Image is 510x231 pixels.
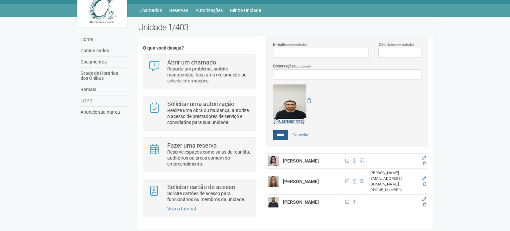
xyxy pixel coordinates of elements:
div: [PHONE_NUMBER] [369,187,418,193]
span: (opcional) [296,64,311,68]
a: Solicitar cartão de acesso Solicite cartões de acesso para funcionários ou membros da unidade. [148,184,250,202]
label: Celular [378,42,414,48]
strong: [PERSON_NAME] [283,179,319,184]
label: E-mail [273,42,307,48]
strong: Solicitar cartão de acesso [167,183,235,190]
strong: [PERSON_NAME] [283,158,319,164]
strong: Fazer uma reserva [167,142,217,149]
img: user.png [268,156,279,166]
img: user.png [268,197,279,207]
a: Excluir membro [423,161,426,166]
a: Excluir membro [423,182,426,186]
a: Chamados [139,6,162,15]
a: Minha Unidade [230,6,261,15]
strong: Abrir um chamado [167,59,216,66]
a: Carregar foto [273,118,305,125]
a: Solicitar uma autorização Realize uma obra ou mudança, autorize o acesso de prestadores de serviç... [148,101,250,125]
h2: Unidade 1/403 [138,22,433,32]
a: Grade de Horários dos Ônibus [79,68,128,84]
a: Excluir membro [423,202,426,207]
a: Cancelar [289,130,312,140]
a: Anuncie sua marca [79,107,128,118]
p: Reporte um problema, solicite manutenção, faça uma reclamação ou solicite informações. [167,66,251,84]
a: Editar membro [422,176,426,181]
img: user.png [268,176,279,187]
a: Home [79,34,128,45]
a: Veja o tutorial [167,206,196,211]
a: Comunicados [79,45,128,57]
a: Ramais [79,84,128,95]
strong: [PERSON_NAME] [283,199,319,205]
a: Fazer uma reserva Reserve espaços como salas de reunião, auditórios ou áreas comum do empreendime... [148,143,250,167]
h4: O que você deseja? [143,46,256,51]
div: [PERSON_NAME][EMAIL_ADDRESS][DOMAIN_NAME] [369,170,418,187]
a: Remover [307,98,311,103]
img: GetFile [273,84,306,118]
a: Reservas [169,6,188,15]
span: (recomendado) [391,43,414,47]
a: Documentos [79,57,128,68]
a: LGPD [79,95,128,107]
label: Observações [273,63,311,69]
strong: Solicitar uma autorização [167,100,234,107]
a: Editar membro [422,156,426,160]
a: Editar membro [422,197,426,201]
p: Reserve espaços como salas de reunião, auditórios ou áreas comum do empreendimento. [167,149,251,167]
a: Abrir um chamado Reporte um problema, solicite manutenção, faça uma reclamação ou solicite inform... [148,59,250,84]
span: (recomendado) [284,43,307,47]
p: Realize uma obra ou mudança, autorize o acesso de prestadores de serviço e convidados para sua un... [167,107,251,125]
p: Solicite cartões de acesso para funcionários ou membros da unidade. [167,190,251,202]
a: Autorizações [195,6,223,15]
